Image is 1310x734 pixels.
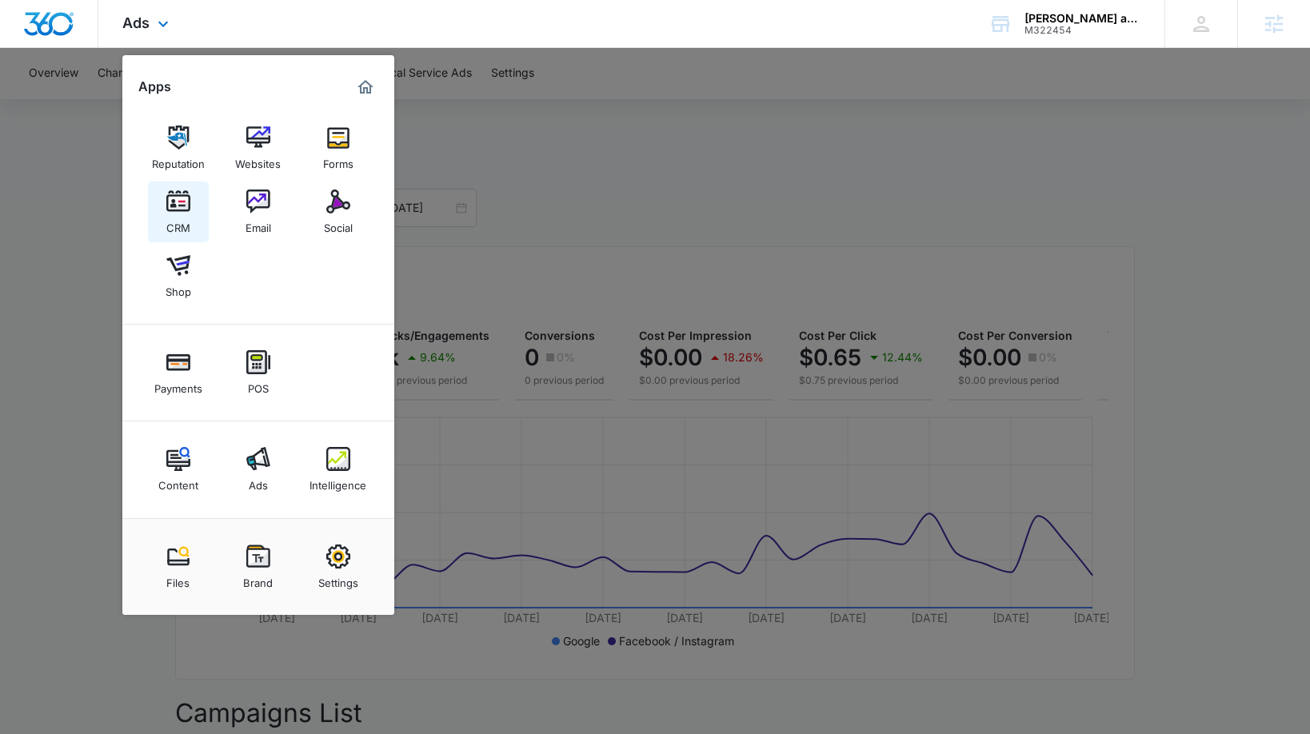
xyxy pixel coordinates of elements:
span: Ads [122,14,150,31]
div: Brand [243,568,273,589]
div: Intelligence [310,471,366,492]
div: Forms [323,150,353,170]
a: Email [228,182,289,242]
img: website_grey.svg [26,42,38,54]
a: Websites [228,118,289,178]
img: logo_orange.svg [26,26,38,38]
div: Social [324,213,353,234]
div: Domain Overview [61,94,143,105]
div: Websites [235,150,281,170]
a: Intelligence [308,439,369,500]
div: v 4.0.25 [45,26,78,38]
a: Content [148,439,209,500]
div: Payments [154,374,202,395]
div: account id [1024,25,1141,36]
a: Files [148,537,209,597]
div: Shop [166,277,191,298]
div: Files [166,568,190,589]
div: Domain: [DOMAIN_NAME] [42,42,176,54]
a: Payments [148,342,209,403]
div: POS [248,374,269,395]
a: Social [308,182,369,242]
a: Ads [228,439,289,500]
a: Settings [308,537,369,597]
a: CRM [148,182,209,242]
img: tab_keywords_by_traffic_grey.svg [159,93,172,106]
div: Settings [318,568,358,589]
a: Reputation [148,118,209,178]
a: POS [228,342,289,403]
a: Forms [308,118,369,178]
div: Content [158,471,198,492]
div: CRM [166,213,190,234]
div: Email [246,213,271,234]
div: Reputation [152,150,205,170]
a: Brand [228,537,289,597]
div: Ads [249,471,268,492]
a: Shop [148,245,209,306]
div: Keywords by Traffic [177,94,270,105]
h2: Apps [138,79,171,94]
div: account name [1024,12,1141,25]
a: Marketing 360® Dashboard [353,74,378,100]
img: tab_domain_overview_orange.svg [43,93,56,106]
